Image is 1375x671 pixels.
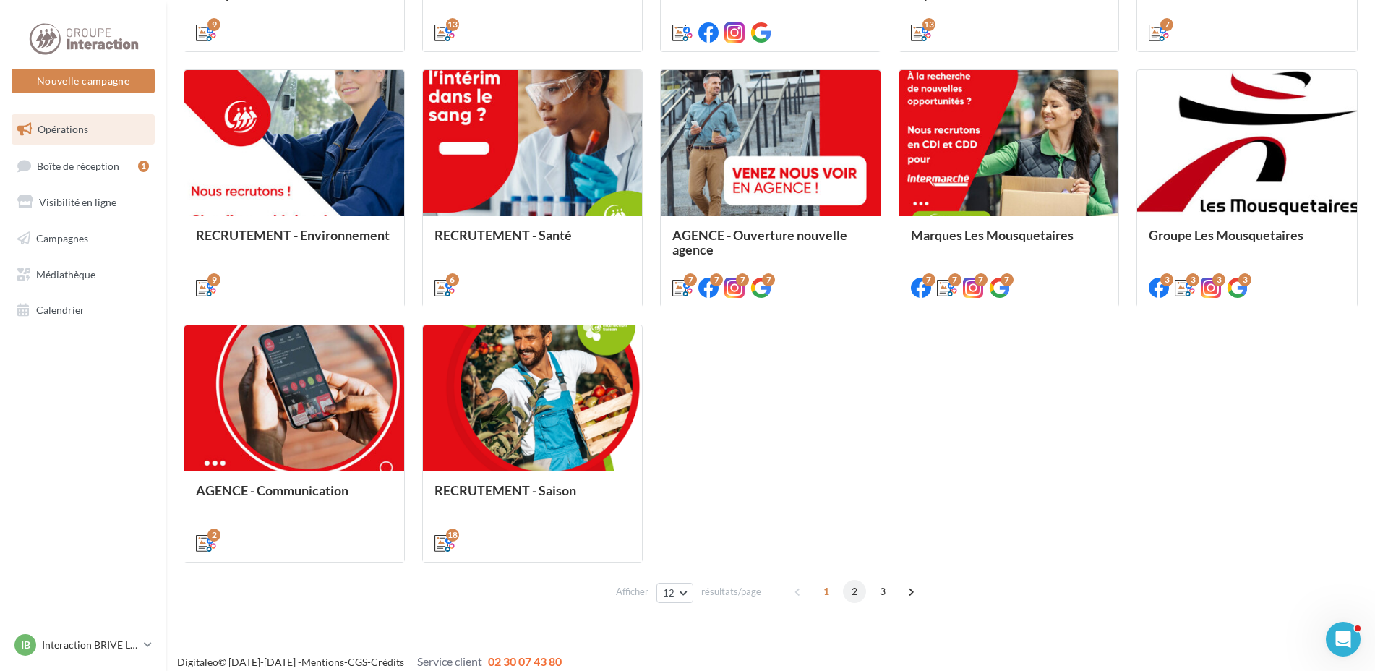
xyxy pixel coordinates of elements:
span: Afficher [616,585,648,599]
span: Visibilité en ligne [39,196,116,208]
div: 7 [948,273,961,286]
a: IB Interaction BRIVE LA GAILLARDE [12,631,155,659]
span: Campagnes [36,232,88,244]
div: 2 [207,529,220,542]
div: 3 [1212,273,1225,286]
div: 7 [762,273,775,286]
div: 3 [1160,273,1173,286]
div: 9 [207,18,220,31]
span: Opérations [38,123,88,135]
a: Boîte de réception1 [9,150,158,181]
div: 7 [684,273,697,286]
p: Interaction BRIVE LA GAILLARDE [42,638,138,652]
div: 7 [975,273,988,286]
div: 7 [736,273,749,286]
span: RECRUTEMENT - Saison [434,482,576,498]
div: 6 [446,273,459,286]
span: AGENCE - Communication [196,482,348,498]
span: Marques Les Mousquetaires [911,227,1074,243]
button: 12 [656,583,693,603]
span: 1 [815,580,838,603]
div: 13 [446,18,459,31]
span: Service client [417,654,482,668]
span: Boîte de réception [37,159,119,171]
a: Campagnes [9,223,158,254]
div: 3 [1238,273,1251,286]
span: © [DATE]-[DATE] - - - [177,656,562,668]
a: Digitaleo [177,656,218,668]
div: 1 [138,161,149,172]
span: 12 [663,587,675,599]
div: 13 [922,18,935,31]
span: résultats/page [701,585,761,599]
span: RECRUTEMENT - Environnement [196,227,390,243]
span: RECRUTEMENT - Santé [434,227,572,243]
a: Opérations [9,114,158,145]
span: AGENCE - Ouverture nouvelle agence [672,227,847,257]
a: CGS [348,656,367,668]
iframe: Intercom live chat [1326,622,1361,657]
span: 2 [843,580,866,603]
span: IB [21,638,30,652]
span: 02 30 07 43 80 [488,654,562,668]
div: 7 [1001,273,1014,286]
div: 7 [922,273,935,286]
a: Calendrier [9,295,158,325]
span: Calendrier [36,304,85,316]
a: Mentions [301,656,344,668]
div: 18 [446,529,459,542]
a: Crédits [371,656,404,668]
span: 3 [871,580,894,603]
a: Médiathèque [9,260,158,290]
button: Nouvelle campagne [12,69,155,93]
span: Médiathèque [36,268,95,280]
div: 9 [207,273,220,286]
span: Groupe Les Mousquetaires [1149,227,1303,243]
div: 7 [1160,18,1173,31]
div: 7 [710,273,723,286]
a: Visibilité en ligne [9,187,158,218]
div: 3 [1186,273,1199,286]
